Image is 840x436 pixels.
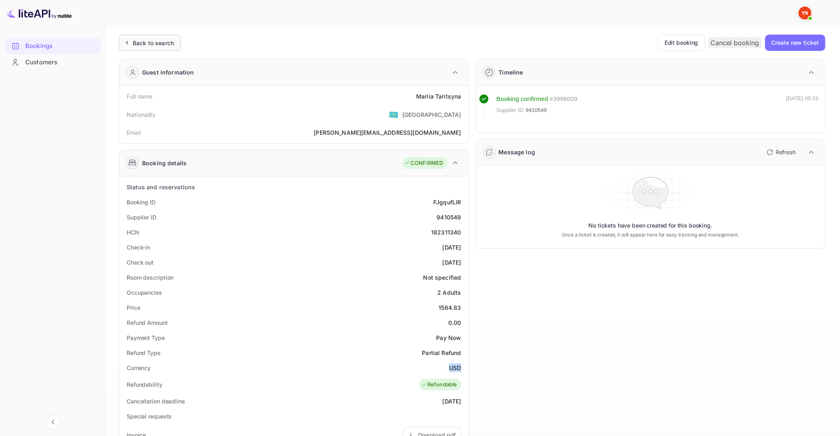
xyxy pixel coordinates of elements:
[658,35,705,51] button: Edit booking
[5,38,101,54] div: Bookings
[762,146,799,159] button: Refresh
[127,183,195,191] div: Status and reservations
[127,92,152,101] div: Full name
[443,397,461,405] div: [DATE]
[526,106,547,114] span: 9410549
[127,273,173,282] div: Room description
[127,128,141,137] div: Email
[127,412,172,421] div: Special requests
[127,288,162,297] div: Occupancies
[142,159,186,167] div: Booking details
[499,68,523,77] div: Timeline
[127,364,151,372] div: Currency
[786,94,818,118] div: [DATE] 00:23
[421,381,457,389] div: Refundable
[798,7,811,20] img: Yandex Support
[436,333,461,342] div: Pay Now
[433,198,461,206] div: FJgqufLIR
[127,110,156,119] div: Nationality
[127,213,156,221] div: Supplier ID
[423,273,461,282] div: Not specified
[443,258,461,267] div: [DATE]
[25,42,97,51] div: Bookings
[422,348,461,357] div: Partial Refund
[127,228,139,237] div: HCN
[402,110,461,119] div: [GEOGRAPHIC_DATA]
[765,35,825,51] button: Create new ticket
[5,55,101,70] a: Customers
[127,303,140,312] div: Price
[499,148,535,156] div: Message log
[127,198,156,206] div: Booking ID
[389,107,398,122] span: United States
[436,213,461,221] div: 9410549
[708,37,762,48] button: Cancel booking
[46,415,60,429] button: Collapse navigation
[127,397,185,405] div: Cancellation deadline
[127,318,168,327] div: Refund Amount
[437,288,461,297] div: 2 Adults
[7,7,72,20] img: LiteAPI logo
[142,68,194,77] div: Guest information
[443,243,461,252] div: [DATE]
[127,348,160,357] div: Refund Type
[404,159,443,167] div: CONFIRMED
[127,333,165,342] div: Payment Type
[127,380,162,389] div: Refundability
[449,364,461,372] div: USD
[133,39,174,47] div: Back to search
[776,148,796,156] p: Refresh
[416,92,461,101] div: Mariia Taritsyna
[497,106,525,114] span: Supplier ID:
[448,318,461,327] div: 0.00
[497,94,548,104] div: Booking confirmed
[127,243,150,252] div: Check-in
[588,221,712,230] p: No tickets have been created for this booking.
[314,128,461,137] div: [PERSON_NAME][EMAIL_ADDRESS][DOMAIN_NAME]
[431,228,461,237] div: 182311340
[550,94,577,104] div: # 3996009
[25,58,97,67] div: Customers
[556,231,745,239] p: Once a ticket is created, it will appear here for easy tracking and management.
[5,38,101,53] a: Bookings
[127,258,154,267] div: Check out
[439,303,461,312] div: 1564.83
